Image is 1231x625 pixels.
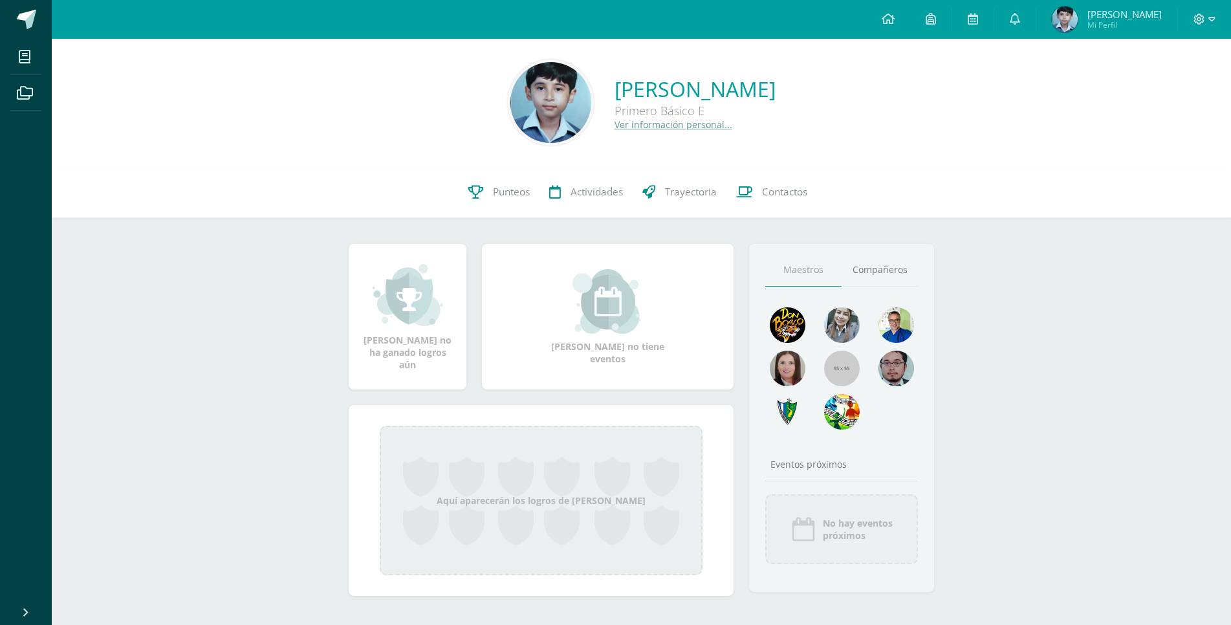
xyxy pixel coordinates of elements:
a: Actividades [539,166,633,218]
div: Aquí aparecerán los logros de [PERSON_NAME] [380,426,703,575]
span: Contactos [762,185,807,199]
img: event_icon.png [790,516,816,542]
a: Contactos [726,166,817,218]
img: 4eee16acf979dd6f8c8e8c5c2d1c528a.png [1052,6,1078,32]
img: 10741f48bcca31577cbcd80b61dad2f3.png [878,307,914,343]
img: 29fc2a48271e3f3676cb2cb292ff2552.png [770,307,805,343]
span: Actividades [571,185,623,199]
div: Eventos próximos [765,458,918,470]
a: [PERSON_NAME] [615,75,776,103]
a: Maestros [765,254,842,287]
a: Punteos [459,166,539,218]
img: a43eca2235894a1cc1b3d6ce2f11d98a.png [824,394,860,430]
img: event_small.png [572,269,643,334]
div: Primero Básico E [615,103,776,118]
img: d0e54f245e8330cebada5b5b95708334.png [878,351,914,386]
a: Trayectoria [633,166,726,218]
a: Compañeros [842,254,918,287]
img: 7cab5f6743d087d6deff47ee2e57ce0d.png [770,394,805,430]
span: Mi Perfil [1087,19,1162,30]
img: 45bd7986b8947ad7e5894cbc9b781108.png [824,307,860,343]
img: 67c3d6f6ad1c930a517675cdc903f95f.png [770,351,805,386]
span: [PERSON_NAME] [1087,8,1162,21]
img: achievement_small.png [373,263,443,327]
a: Ver información personal... [615,118,732,131]
span: No hay eventos próximos [823,517,893,542]
span: Trayectoria [665,185,717,199]
img: 55x55 [824,351,860,386]
img: 03fa01b5b9f70257ea530ca294be754f.png [510,62,591,143]
div: [PERSON_NAME] no tiene eventos [543,269,673,365]
div: [PERSON_NAME] no ha ganado logros aún [362,263,453,371]
span: Punteos [493,185,530,199]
